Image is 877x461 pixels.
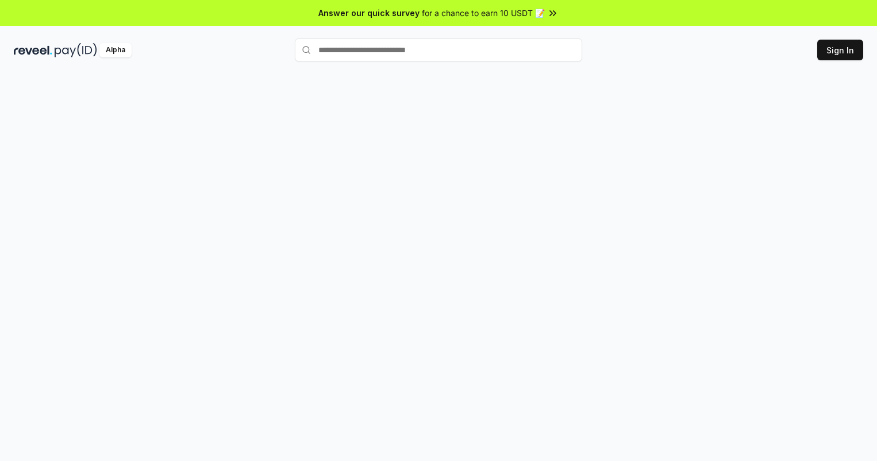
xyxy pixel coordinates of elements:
span: for a chance to earn 10 USDT 📝 [422,7,545,19]
img: reveel_dark [14,43,52,57]
img: pay_id [55,43,97,57]
button: Sign In [817,40,863,60]
span: Answer our quick survey [318,7,420,19]
div: Alpha [99,43,132,57]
